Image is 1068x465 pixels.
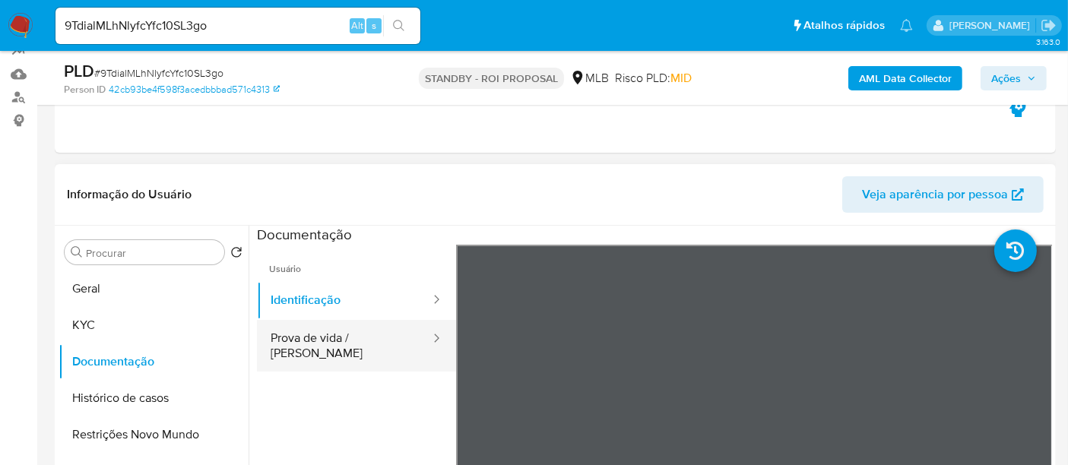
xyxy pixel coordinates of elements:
input: Procurar [86,246,218,260]
b: AML Data Collector [859,66,952,90]
input: Pesquise usuários ou casos... [55,16,420,36]
span: Risco PLD: [615,70,692,87]
button: Histórico de casos [59,380,249,416]
a: 42cb93be4f598f3acedbbbad571c4313 [109,83,280,96]
span: MID [670,69,692,87]
span: # 9TdialMLhNlyfcYfc10SL3go [94,65,223,81]
span: 3.163.0 [1036,36,1060,48]
button: KYC [59,307,249,343]
a: Sair [1041,17,1057,33]
button: AML Data Collector [848,66,962,90]
button: Ações [981,66,1047,90]
button: search-icon [383,15,414,36]
p: STANDBY - ROI PROPOSAL [419,68,564,89]
span: Ações [991,66,1021,90]
a: Notificações [900,19,913,32]
button: Procurar [71,246,83,258]
button: Veja aparência por pessoa [842,176,1044,213]
p: erico.trevizan@mercadopago.com.br [949,18,1035,33]
span: Alt [351,18,363,33]
h1: Informação do Usuário [67,187,192,202]
button: Retornar ao pedido padrão [230,246,242,263]
span: Atalhos rápidos [803,17,885,33]
b: PLD [64,59,94,83]
button: Documentação [59,343,249,380]
button: Restrições Novo Mundo [59,416,249,453]
span: Veja aparência por pessoa [862,176,1008,213]
button: Geral [59,270,249,307]
div: MLB [570,70,609,87]
b: Person ID [64,83,106,96]
span: s [372,18,376,33]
